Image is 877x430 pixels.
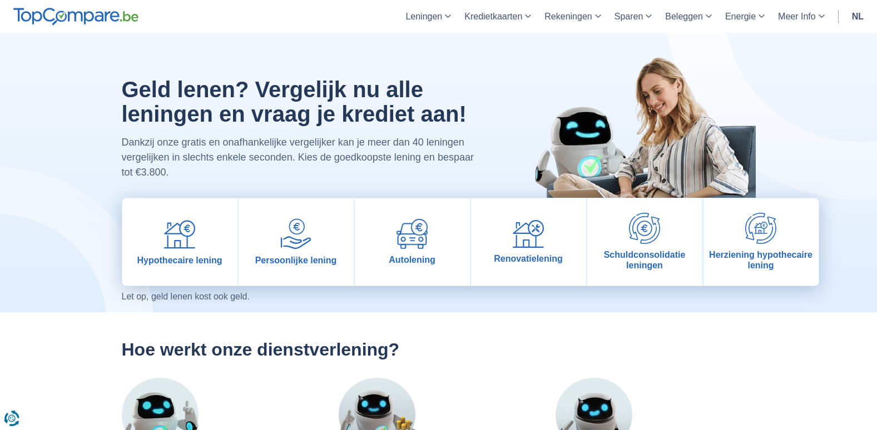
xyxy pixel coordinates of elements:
img: Autolening [397,219,428,249]
a: Hypothecaire lening [122,198,237,286]
h2: Hoe werkt onze dienstverlening? [122,339,756,360]
img: Renovatielening [513,220,544,248]
img: TopCompare [13,8,138,26]
img: Persoonlijke lening [280,218,311,249]
span: Schuldconsolidatie leningen [592,249,698,271]
span: Renovatielening [494,253,563,264]
a: Herziening hypothecaire lening [703,198,819,286]
a: Renovatielening [471,198,586,286]
a: Schuldconsolidatie leningen [587,198,702,286]
img: Herziening hypothecaire lening [745,213,776,244]
a: Persoonlijke lening [239,198,354,286]
span: Hypothecaire lening [137,255,222,266]
p: Dankzij onze gratis en onafhankelijke vergelijker kan je meer dan 40 leningen vergelijken in slec... [122,135,485,180]
img: Hypothecaire lening [164,218,195,249]
span: Persoonlijke lening [255,255,337,266]
span: Herziening hypothecaire lening [708,249,814,271]
img: Schuldconsolidatie leningen [629,213,660,244]
img: image-hero [511,33,756,247]
h1: Geld lenen? Vergelijk nu alle leningen en vraag je krediet aan! [122,77,485,126]
a: Autolening [355,198,470,286]
span: Autolening [389,254,435,265]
